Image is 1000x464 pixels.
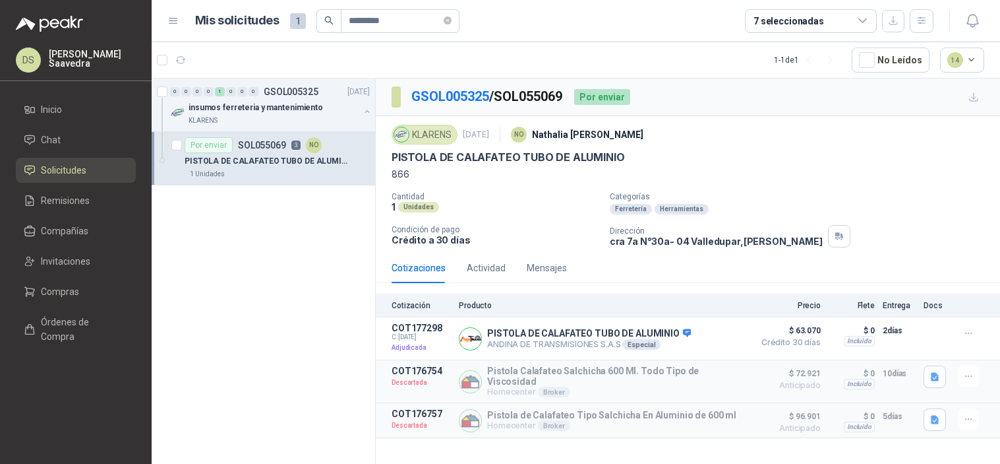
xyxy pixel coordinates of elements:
[392,419,451,432] p: Descartada
[829,366,875,381] p: $ 0
[755,323,821,339] span: $ 63.070
[883,323,916,339] p: 2 días
[844,379,875,389] div: Incluido
[185,155,349,168] p: PISTOLA DE CALAFATEO TUBO DE ALUMINIO
[487,339,691,350] p: ANDINA DE TRANSMISIONES S.A.S
[392,366,451,376] p: COT176754
[347,86,370,98] p: [DATE]
[204,87,214,96] div: 0
[755,409,821,424] span: $ 96.901
[574,89,630,105] div: Por enviar
[185,137,233,153] div: Por enviar
[170,84,372,126] a: 0 0 0 0 1 0 0 0 GSOL005325[DATE] Company Logoinsumos ferreteria y mantenimientoKLARENS
[41,163,86,178] span: Solicitudes
[170,87,180,96] div: 0
[249,87,258,96] div: 0
[844,336,875,347] div: Incluido
[290,13,306,29] span: 1
[394,127,409,142] img: Company Logo
[459,301,747,310] p: Producto
[467,261,506,275] div: Actividad
[226,87,236,96] div: 0
[829,301,875,310] p: Flete
[392,261,446,275] div: Cotizaciones
[392,192,599,201] p: Cantidad
[610,204,652,215] div: Ferretería
[238,141,286,150] p: SOL055069
[883,301,916,310] p: Entrega
[41,193,90,208] span: Remisiones
[215,87,225,96] div: 1
[41,224,88,238] span: Compañías
[170,105,186,121] img: Company Logo
[852,48,929,73] button: No Leídos
[924,301,950,310] p: Docs
[940,48,985,73] button: 14
[195,11,279,30] h1: Mis solicitudes
[487,328,691,340] p: PISTOLA DE CALAFATEO TUBO DE ALUMINIO
[755,366,821,381] span: $ 72.921
[16,16,83,32] img: Logo peakr
[459,328,481,350] img: Company Logo
[49,50,136,68] p: [PERSON_NAME] Saavedra
[392,125,457,145] div: KLARENS
[189,102,323,114] p: insumos ferreteria y mantenimiento
[459,371,481,393] img: Company Logo
[16,188,136,213] a: Remisiones
[883,409,916,424] p: 5 días
[392,201,396,213] p: 1
[774,50,841,71] div: 1 - 1 de 1
[41,254,90,269] span: Invitaciones
[622,339,661,350] div: Especial
[883,366,916,381] p: 10 días
[755,339,821,347] span: Crédito 30 días
[41,133,61,147] span: Chat
[392,234,599,246] p: Crédito a 30 días
[392,333,451,341] span: C: [DATE]
[610,192,995,201] p: Categorías
[829,409,875,424] p: $ 0
[264,87,318,96] p: GSOL005325
[527,261,567,275] div: Mensajes
[41,284,79,299] span: Compras
[189,116,218,126] p: KLARENS
[16,279,136,304] a: Compras
[610,236,823,247] p: cra 7a N°30a- 04 Valledupar , [PERSON_NAME]
[755,381,821,389] span: Anticipado
[392,323,451,333] p: COT177298
[532,127,643,142] p: Nathalia [PERSON_NAME]
[487,366,747,387] p: Pistola Calafateo Salchicha 600 Ml. Todo Tipo de Viscosidad
[655,204,709,215] div: Herramientas
[487,387,747,397] p: Homecenter
[392,301,451,310] p: Cotización
[192,87,202,96] div: 0
[392,150,624,164] p: PISTOLA DE CALAFATEO TUBO DE ALUMINIO
[398,202,439,213] div: Unidades
[610,226,823,236] p: Dirección
[152,132,375,185] a: Por enviarSOL0550693NOPISTOLA DE CALAFATEO TUBO DE ALUMINIO1 Unidades
[16,158,136,183] a: Solicitudes
[755,301,821,310] p: Precio
[487,410,736,420] p: Pistola de Calafateo Tipo Salchicha En Aluminio de 600 ml
[392,225,599,234] p: Condición de pago
[755,424,821,432] span: Anticipado
[538,387,570,397] div: Broker
[753,14,824,28] div: 7 seleccionadas
[392,409,451,419] p: COT176757
[392,341,451,354] p: Adjudicada
[16,310,136,349] a: Órdenes de Compra
[411,86,564,107] p: / SOL055069
[411,88,489,104] a: GSOL005325
[487,420,736,431] p: Homecenter
[829,323,875,339] p: $ 0
[41,315,123,344] span: Órdenes de Compra
[291,141,301,150] p: 3
[16,249,136,274] a: Invitaciones
[181,87,191,96] div: 0
[538,420,570,431] div: Broker
[444,17,452,24] span: close-circle
[463,129,489,141] p: [DATE]
[392,167,984,182] p: 866
[844,422,875,432] div: Incluido
[444,15,452,27] span: close-circle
